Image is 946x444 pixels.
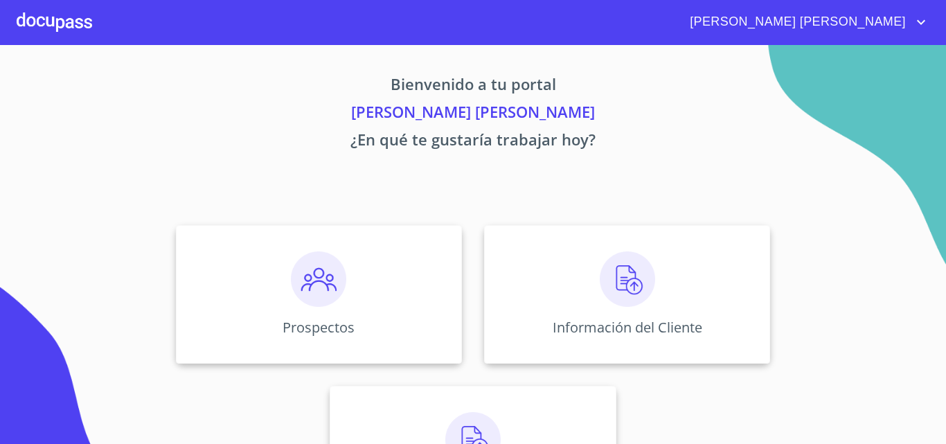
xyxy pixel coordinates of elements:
button: account of current user [679,11,929,33]
p: ¿En qué te gustaría trabajar hoy? [46,128,900,156]
p: Bienvenido a tu portal [46,73,900,100]
p: Información del Cliente [553,318,702,337]
span: [PERSON_NAME] [PERSON_NAME] [679,11,913,33]
p: [PERSON_NAME] [PERSON_NAME] [46,100,900,128]
p: Prospectos [283,318,355,337]
img: prospectos.png [291,251,346,307]
img: carga.png [600,251,655,307]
